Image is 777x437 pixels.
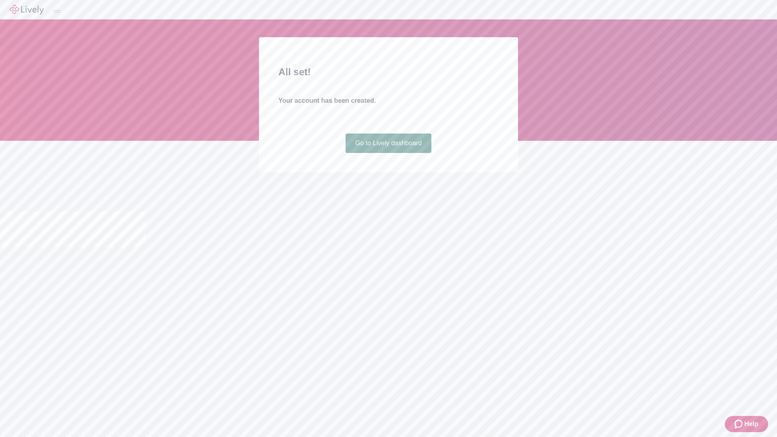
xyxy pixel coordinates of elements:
[725,416,768,432] button: Zendesk support iconHelp
[278,96,499,106] h4: Your account has been created.
[744,419,758,429] span: Help
[10,5,44,15] img: Lively
[346,134,432,153] a: Go to Lively dashboard
[53,10,60,13] button: Log out
[278,65,499,79] h2: All set!
[735,419,744,429] svg: Zendesk support icon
